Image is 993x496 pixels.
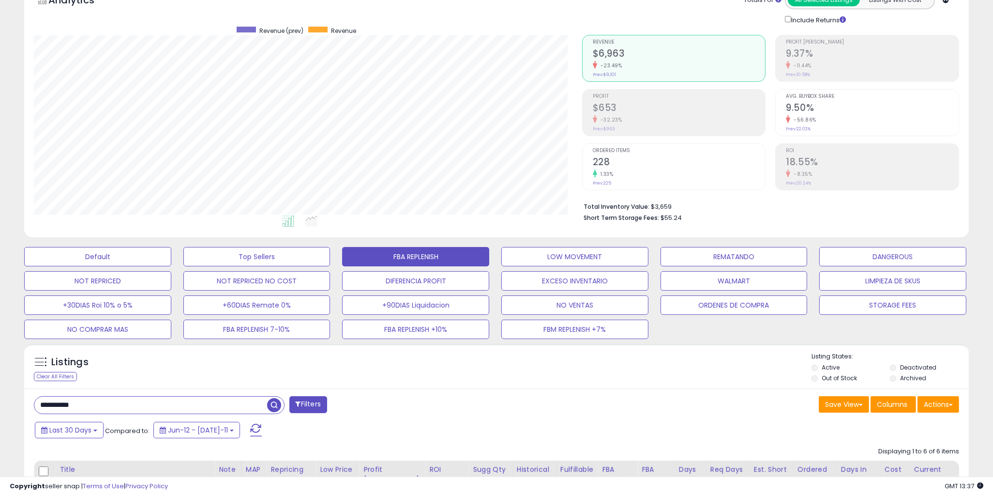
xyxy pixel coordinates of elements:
[10,481,45,491] strong: Copyright
[584,214,659,222] b: Short Term Storage Fees:
[642,465,671,495] div: FBA inbound Qty
[786,40,959,45] span: Profit [PERSON_NAME]
[786,48,959,61] h2: 9.37%
[945,481,983,491] span: 2025-08-11 13:37 GMT
[51,356,89,369] h5: Listings
[900,363,936,372] label: Deactivated
[822,374,857,382] label: Out of Stock
[877,400,907,409] span: Columns
[593,40,766,45] span: Revenue
[501,295,648,315] button: NO VENTAS
[661,247,808,266] button: REMATANDO
[24,271,171,291] button: NOT REPRICED
[363,465,421,485] div: Profit [PERSON_NAME]
[597,170,614,178] small: 1.33%
[790,62,812,69] small: -11.44%
[429,465,465,475] div: ROI
[60,465,211,475] div: Title
[661,213,682,222] span: $55.24
[219,465,238,475] div: Note
[786,102,959,115] h2: 9.50%
[593,156,766,170] h2: 228
[661,295,808,315] button: ORDENES DE COMPRA
[259,27,303,35] span: Revenue (prev)
[593,180,611,186] small: Prev: 225
[331,27,356,35] span: Revenue
[885,465,906,475] div: Cost
[786,94,959,99] span: Avg. Buybox Share
[597,62,622,69] small: -23.49%
[914,465,964,485] div: Current Buybox Price
[841,465,876,485] div: Days In Stock
[812,352,968,361] p: Listing States:
[593,48,766,61] h2: $6,963
[24,295,171,315] button: +30DIAS Roi 10% o 5%
[790,170,812,178] small: -8.35%
[473,465,509,485] div: Sugg Qty Replenish
[105,426,150,435] span: Compared to:
[593,72,616,77] small: Prev: $9,101
[871,396,916,413] button: Columns
[797,465,833,485] div: Ordered Items
[679,465,702,485] div: Days Cover
[246,465,262,475] div: MAP
[342,320,489,339] button: FBA REPLENISH +10%
[125,481,168,491] a: Privacy Policy
[153,422,240,438] button: Jun-12 - [DATE]-11
[289,396,327,413] button: Filters
[786,156,959,170] h2: 18.55%
[819,247,966,266] button: DANGEROUS
[584,202,649,211] b: Total Inventory Value:
[918,396,959,413] button: Actions
[593,94,766,99] span: Profit
[819,396,869,413] button: Save View
[786,72,810,77] small: Prev: 10.58%
[593,148,766,154] span: Ordered Items
[34,372,77,381] div: Clear All Filters
[602,465,633,495] div: FBA Available Qty
[790,116,816,124] small: -56.86%
[501,247,648,266] button: LOW MOVEMENT
[183,320,331,339] button: FBA REPLENISH 7-10%
[342,295,489,315] button: +90DIAS Liquidacion
[35,422,104,438] button: Last 30 Days
[183,247,331,266] button: Top Sellers
[24,320,171,339] button: NO COMPRAR MAS
[342,247,489,266] button: FBA REPLENISH
[271,465,312,475] div: Repricing
[878,447,959,456] div: Displaying 1 to 6 of 6 items
[822,363,840,372] label: Active
[786,180,811,186] small: Prev: 20.24%
[320,465,355,485] div: Low Price FBA
[517,465,552,495] div: Historical Days Of Supply
[10,482,168,491] div: seller snap | |
[597,116,622,124] small: -32.23%
[560,465,594,485] div: Fulfillable Quantity
[183,295,331,315] button: +60DIAS Remate 0%
[778,14,858,25] div: Include Returns
[593,102,766,115] h2: $653
[83,481,124,491] a: Terms of Use
[183,271,331,291] button: NOT REPRICED NO COST
[49,425,91,435] span: Last 30 Days
[593,126,615,132] small: Prev: $963
[786,148,959,154] span: ROI
[900,374,926,382] label: Archived
[584,200,952,212] li: $3,659
[501,271,648,291] button: EXCESO INVENTARIO
[168,425,228,435] span: Jun-12 - [DATE]-11
[501,320,648,339] button: FBM REPLENISH +7%
[24,247,171,266] button: Default
[661,271,808,291] button: WALMART
[819,271,966,291] button: LIMPIEZA DE SKUS
[786,126,811,132] small: Prev: 22.02%
[819,295,966,315] button: STORAGE FEES
[342,271,489,291] button: DIFERENCIA PROFIT
[710,465,746,485] div: Req Days Cover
